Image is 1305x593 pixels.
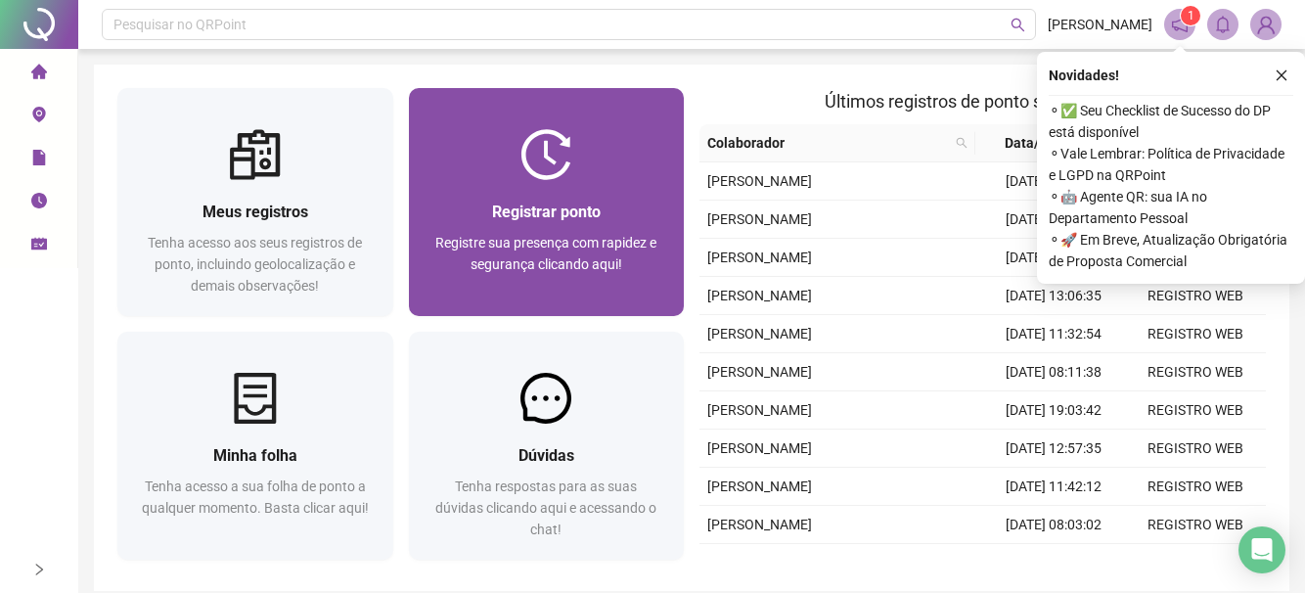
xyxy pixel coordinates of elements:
td: [DATE] 08:43:26 [983,201,1125,239]
span: [PERSON_NAME] [707,364,812,380]
span: notification [1171,16,1189,33]
span: [PERSON_NAME] [707,173,812,189]
td: REGISTRO WEB [1124,315,1266,353]
td: REGISTRO WEB [1124,277,1266,315]
td: REGISTRO WEB [1124,506,1266,544]
span: Meus registros [202,203,308,221]
div: Open Intercom Messenger [1238,526,1285,573]
span: 1 [1188,9,1194,23]
td: REGISTRO WEB [1124,544,1266,582]
span: search [956,137,967,149]
span: Registrar ponto [492,203,601,221]
span: [PERSON_NAME] [707,326,812,342]
span: Dúvidas [518,446,574,465]
span: Tenha respostas para as suas dúvidas clicando aqui e acessando o chat! [435,479,656,537]
span: bell [1214,16,1232,33]
a: Minha folhaTenha acesso a sua folha de ponto a qualquer momento. Basta clicar aqui! [117,332,393,560]
span: home [31,55,47,94]
span: Novidades ! [1049,65,1119,86]
span: Colaborador [707,132,948,154]
span: clock-circle [31,184,47,223]
td: [DATE] 08:11:38 [983,353,1125,391]
span: Minha folha [213,446,297,465]
span: ⚬ Vale Lembrar: Política de Privacidade e LGPD na QRPoint [1049,143,1293,186]
span: Últimos registros de ponto sincronizados [825,91,1141,112]
span: search [1011,18,1025,32]
img: 90889 [1251,10,1281,39]
span: close [1275,68,1288,82]
span: schedule [31,227,47,266]
td: [DATE] 19:21:00 [983,544,1125,582]
span: [PERSON_NAME] [707,250,812,265]
span: ⚬ ✅ Seu Checklist de Sucesso do DP está disponível [1049,100,1293,143]
span: right [32,563,46,576]
td: [DATE] 12:13:52 [983,162,1125,201]
span: [PERSON_NAME] [707,402,812,418]
span: environment [31,98,47,137]
span: [PERSON_NAME] [707,288,812,303]
span: Data/Hora [983,132,1090,154]
td: [DATE] 08:03:02 [983,506,1125,544]
td: REGISTRO WEB [1124,468,1266,506]
span: Registre sua presença com rapidez e segurança clicando aqui! [435,235,656,272]
td: REGISTRO WEB [1124,430,1266,468]
span: ⚬ 🤖 Agente QR: sua IA no Departamento Pessoal [1049,186,1293,229]
span: [PERSON_NAME] [707,517,812,532]
span: [PERSON_NAME] [707,440,812,456]
td: REGISTRO WEB [1124,391,1266,430]
td: REGISTRO WEB [1124,353,1266,391]
th: Data/Hora [975,124,1113,162]
td: [DATE] 11:32:54 [983,315,1125,353]
td: [DATE] 12:57:35 [983,430,1125,468]
td: [DATE] 11:42:12 [983,468,1125,506]
span: Tenha acesso a sua folha de ponto a qualquer momento. Basta clicar aqui! [142,479,369,516]
a: DúvidasTenha respostas para as suas dúvidas clicando aqui e acessando o chat! [409,332,685,560]
a: Meus registrosTenha acesso aos seus registros de ponto, incluindo geolocalização e demais observa... [117,88,393,316]
span: Tenha acesso aos seus registros de ponto, incluindo geolocalização e demais observações! [148,235,362,294]
td: [DATE] 19:03:42 [983,391,1125,430]
span: ⚬ 🚀 Em Breve, Atualização Obrigatória de Proposta Comercial [1049,229,1293,272]
span: search [952,128,971,158]
span: file [31,141,47,180]
sup: 1 [1181,6,1200,25]
a: Registrar pontoRegistre sua presença com rapidez e segurança clicando aqui! [409,88,685,316]
td: [DATE] 18:18:39 [983,239,1125,277]
span: [PERSON_NAME] [707,479,812,494]
span: [PERSON_NAME] [707,211,812,227]
span: [PERSON_NAME] [1048,14,1152,35]
td: [DATE] 13:06:35 [983,277,1125,315]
